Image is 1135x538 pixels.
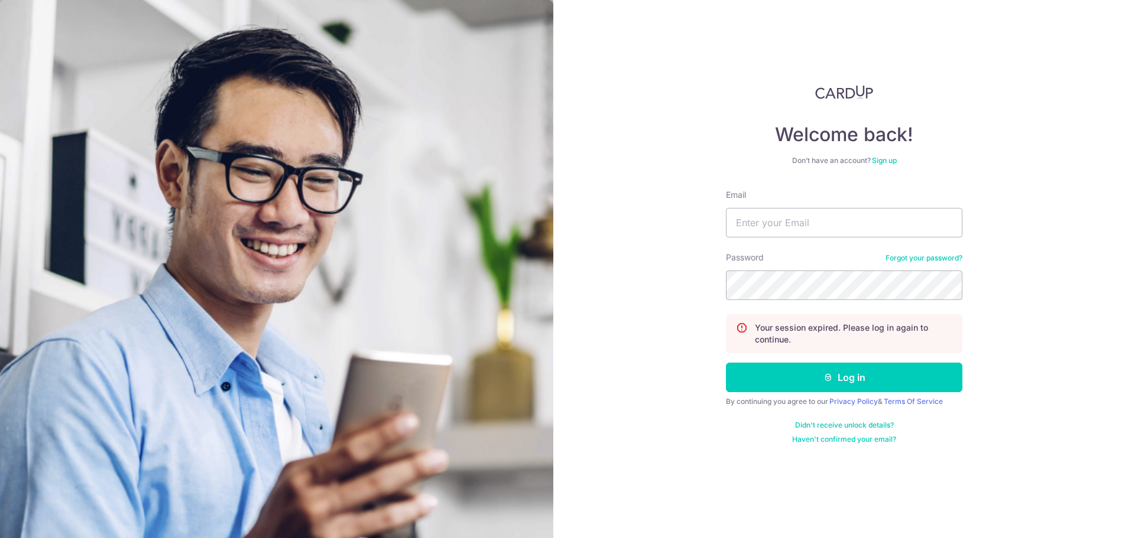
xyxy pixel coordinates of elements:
label: Email [726,189,746,201]
label: Password [726,252,764,263]
img: CardUp Logo [815,85,873,99]
a: Privacy Policy [829,397,878,406]
a: Sign up [872,156,897,165]
a: Didn't receive unlock details? [795,420,894,430]
a: Terms Of Service [884,397,943,406]
button: Log in [726,363,962,392]
h4: Welcome back! [726,123,962,146]
a: Forgot your password? [886,253,962,263]
input: Enter your Email [726,208,962,237]
a: Haven't confirmed your email? [792,435,896,444]
div: Don’t have an account? [726,156,962,165]
p: Your session expired. Please log in again to continue. [755,322,952,345]
div: By continuing you agree to our & [726,397,962,406]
